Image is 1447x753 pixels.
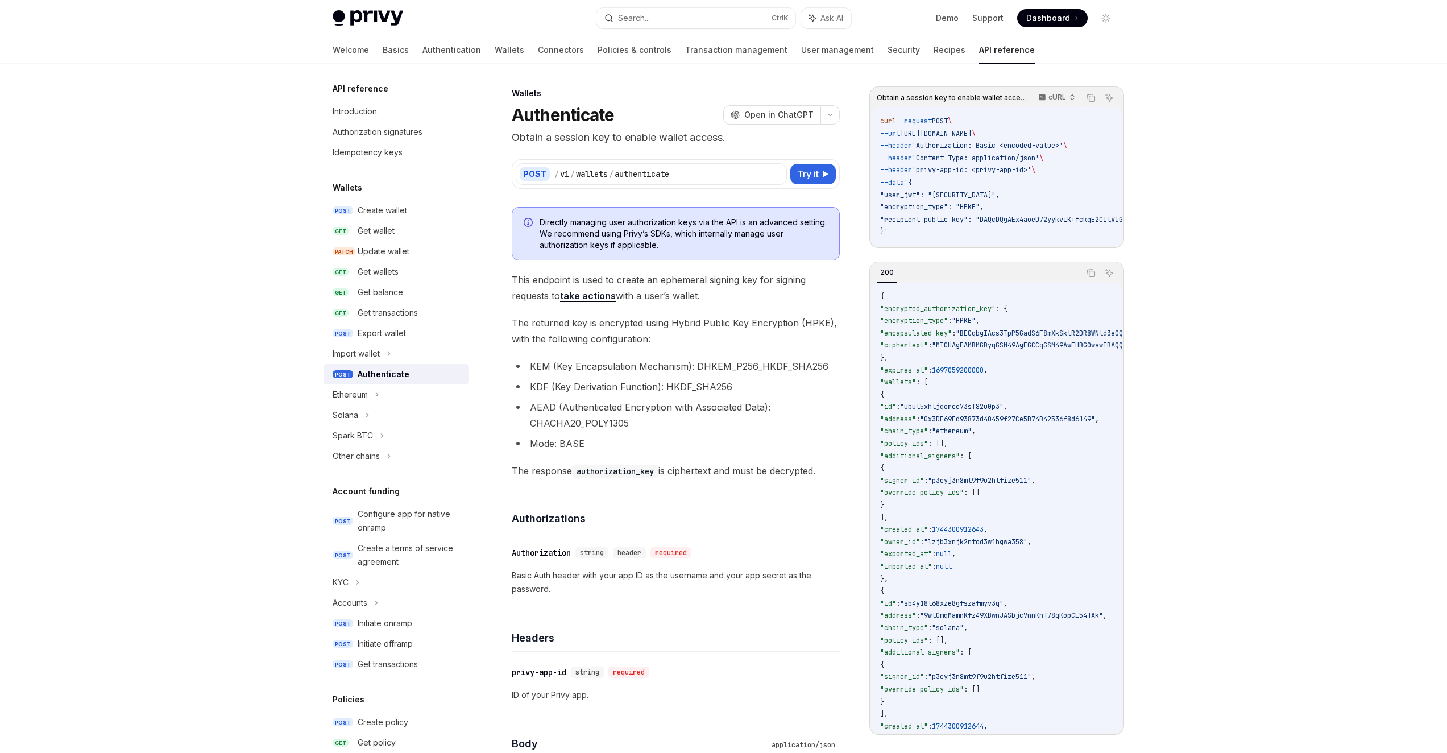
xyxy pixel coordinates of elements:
[924,672,928,681] span: :
[1031,166,1035,175] span: \
[801,36,874,64] a: User management
[932,562,936,571] span: :
[324,142,469,163] a: Idempotency keys
[1027,537,1031,547] span: ,
[512,569,840,596] p: Basic Auth header with your app ID as the username and your app secret as the password.
[960,452,972,461] span: : [
[920,415,1095,424] span: "0x3DE69Fd93873d40459f27Ce5B74B42536f8d6149"
[554,168,559,180] div: /
[972,13,1004,24] a: Support
[924,537,1027,547] span: "lzjb3xnjk2ntod3w1hgwa358"
[617,548,641,557] span: header
[333,181,362,195] h5: Wallets
[324,733,469,753] a: GETGet policy
[333,370,353,379] span: POST
[928,672,1031,681] span: "p3cyj3n8mt9f9u2htfize511"
[570,168,575,180] div: /
[538,36,584,64] a: Connectors
[880,574,888,584] span: },
[333,517,353,526] span: POST
[912,166,1031,175] span: 'privy-app-id: <privy-app-id>'
[358,204,407,217] div: Create wallet
[880,488,964,497] span: "override_policy_ids"
[333,551,353,560] span: POST
[1004,599,1007,608] span: ,
[996,304,1007,313] span: : {
[333,36,369,64] a: Welcome
[1097,9,1115,27] button: Toggle dark mode
[928,623,932,632] span: :
[880,378,916,387] span: "wallets"
[358,657,418,671] div: Get transactions
[948,316,952,325] span: :
[877,266,897,279] div: 200
[524,218,535,229] svg: Info
[920,537,924,547] span: :
[333,693,364,706] h5: Policies
[934,36,965,64] a: Recipes
[916,611,920,620] span: :
[1063,141,1067,150] span: \
[576,168,608,180] div: wallets
[936,549,952,558] span: null
[880,427,928,436] span: "chain_type"
[358,617,412,630] div: Initiate onramp
[1103,611,1107,620] span: ,
[333,247,355,256] span: PATCH
[972,129,976,138] span: \
[880,390,884,399] span: {
[324,221,469,241] a: GETGet wallet
[512,463,840,479] span: The response is ciphertext and must be decrypted.
[333,309,349,317] span: GET
[880,611,916,620] span: "address"
[723,105,820,125] button: Open in ChatGPT
[928,341,932,350] span: :
[900,402,1004,411] span: "ubul5xhljqorce73sf82u0p3"
[880,191,1000,200] span: "user_jwt": "[SECURITY_DATA]",
[333,288,349,297] span: GET
[358,736,396,750] div: Get policy
[580,548,604,557] span: string
[1031,672,1035,681] span: ,
[512,630,840,646] h4: Headers
[880,292,884,301] span: {
[560,168,569,180] div: v1
[916,378,928,387] span: : [
[512,272,840,304] span: This endpoint is used to create an ephemeral signing key for signing requests to with a user’s wa...
[880,452,960,461] span: "additional_signers"
[512,436,840,452] li: Mode: BASE
[932,623,964,632] span: "solana"
[358,541,462,569] div: Create a terms of service agreement
[960,648,972,657] span: : [
[952,329,956,338] span: :
[797,167,819,181] span: Try it
[880,154,912,163] span: --header
[932,427,972,436] span: "ethereum"
[512,105,615,125] h1: Authenticate
[880,129,900,138] span: --url
[880,500,884,510] span: }
[880,660,884,669] span: {
[333,268,349,276] span: GET
[333,408,358,422] div: Solana
[880,599,896,608] span: "id"
[512,88,840,99] div: Wallets
[333,619,353,628] span: POST
[880,648,960,657] span: "additional_signers"
[572,465,658,478] code: authorization_key
[1031,476,1035,485] span: ,
[744,109,814,121] span: Open in ChatGPT
[615,168,669,180] div: authenticate
[324,364,469,384] a: POSTAuthenticate
[932,525,984,534] span: 1744300912643
[512,667,566,678] div: privy-app-id
[358,715,408,729] div: Create policy
[912,141,1063,150] span: 'Authorization: Basic <encoded-value>'
[685,36,787,64] a: Transaction management
[964,488,980,497] span: : []
[880,202,984,212] span: "encryption_type": "HPKE",
[932,722,984,731] span: 1744300912644
[333,105,377,118] div: Introduction
[1032,88,1080,107] button: cURL
[964,685,980,694] span: : []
